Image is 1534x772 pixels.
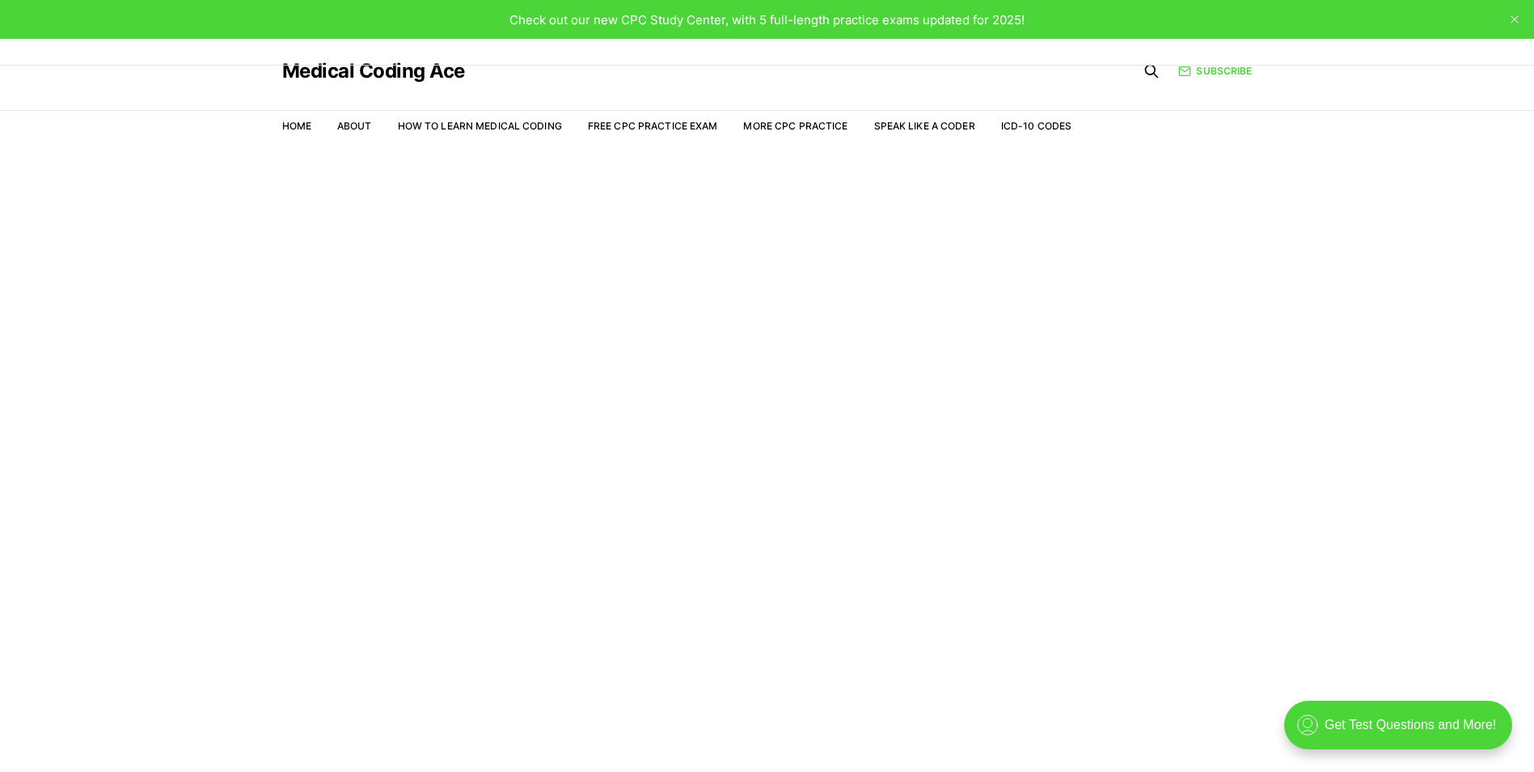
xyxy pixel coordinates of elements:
a: About [337,120,372,132]
a: Home [282,120,311,132]
a: ICD-10 Codes [1001,120,1071,132]
span: Check out our new CPC Study Center, with 5 full-length practice exams updated for 2025! [509,12,1025,28]
a: More CPC Practice [743,120,847,132]
button: close [1502,6,1528,32]
a: Free CPC Practice Exam [588,120,718,132]
a: Subscribe [1178,64,1252,78]
a: Speak Like a Coder [874,120,975,132]
a: Medical Coding Ace [282,62,465,81]
a: How to Learn Medical Coding [398,120,562,132]
iframe: portal-trigger [1270,693,1534,772]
